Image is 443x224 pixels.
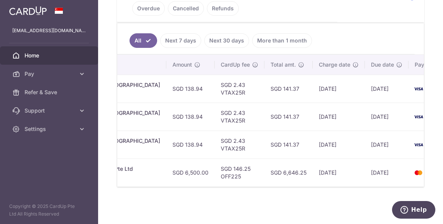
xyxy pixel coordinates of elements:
[411,168,426,177] img: Bank Card
[172,61,192,69] span: Amount
[204,33,249,48] a: Next 30 days
[215,75,264,103] td: SGD 2.43 VTAX25R
[25,88,75,96] span: Refer & Save
[264,131,313,159] td: SGD 141.37
[365,159,409,186] td: [DATE]
[264,159,313,186] td: SGD 6,646.25
[25,70,75,78] span: Pay
[160,33,201,48] a: Next 7 days
[313,159,365,186] td: [DATE]
[207,1,239,16] a: Refunds
[166,159,215,186] td: SGD 6,500.00
[215,159,264,186] td: SGD 146.25 OFF225
[25,107,75,114] span: Support
[166,131,215,159] td: SGD 138.94
[264,103,313,131] td: SGD 141.37
[12,27,86,34] p: [EMAIL_ADDRESS][DOMAIN_NAME]
[215,103,264,131] td: SGD 2.43 VTAX25R
[411,84,426,93] img: Bank Card
[252,33,312,48] a: More than 1 month
[313,75,365,103] td: [DATE]
[130,33,157,48] a: All
[371,61,394,69] span: Due date
[271,61,296,69] span: Total amt.
[9,6,47,15] img: CardUp
[166,75,215,103] td: SGD 138.94
[392,201,435,220] iframe: Opens a widget where you can find more information
[221,61,250,69] span: CardUp fee
[411,112,426,121] img: Bank Card
[319,61,350,69] span: Charge date
[166,103,215,131] td: SGD 138.94
[365,103,409,131] td: [DATE]
[25,125,75,133] span: Settings
[168,1,204,16] a: Cancelled
[25,52,75,59] span: Home
[411,140,426,149] img: Bank Card
[365,131,409,159] td: [DATE]
[313,131,365,159] td: [DATE]
[264,75,313,103] td: SGD 141.37
[313,103,365,131] td: [DATE]
[365,75,409,103] td: [DATE]
[132,1,165,16] a: Overdue
[215,131,264,159] td: SGD 2.43 VTAX25R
